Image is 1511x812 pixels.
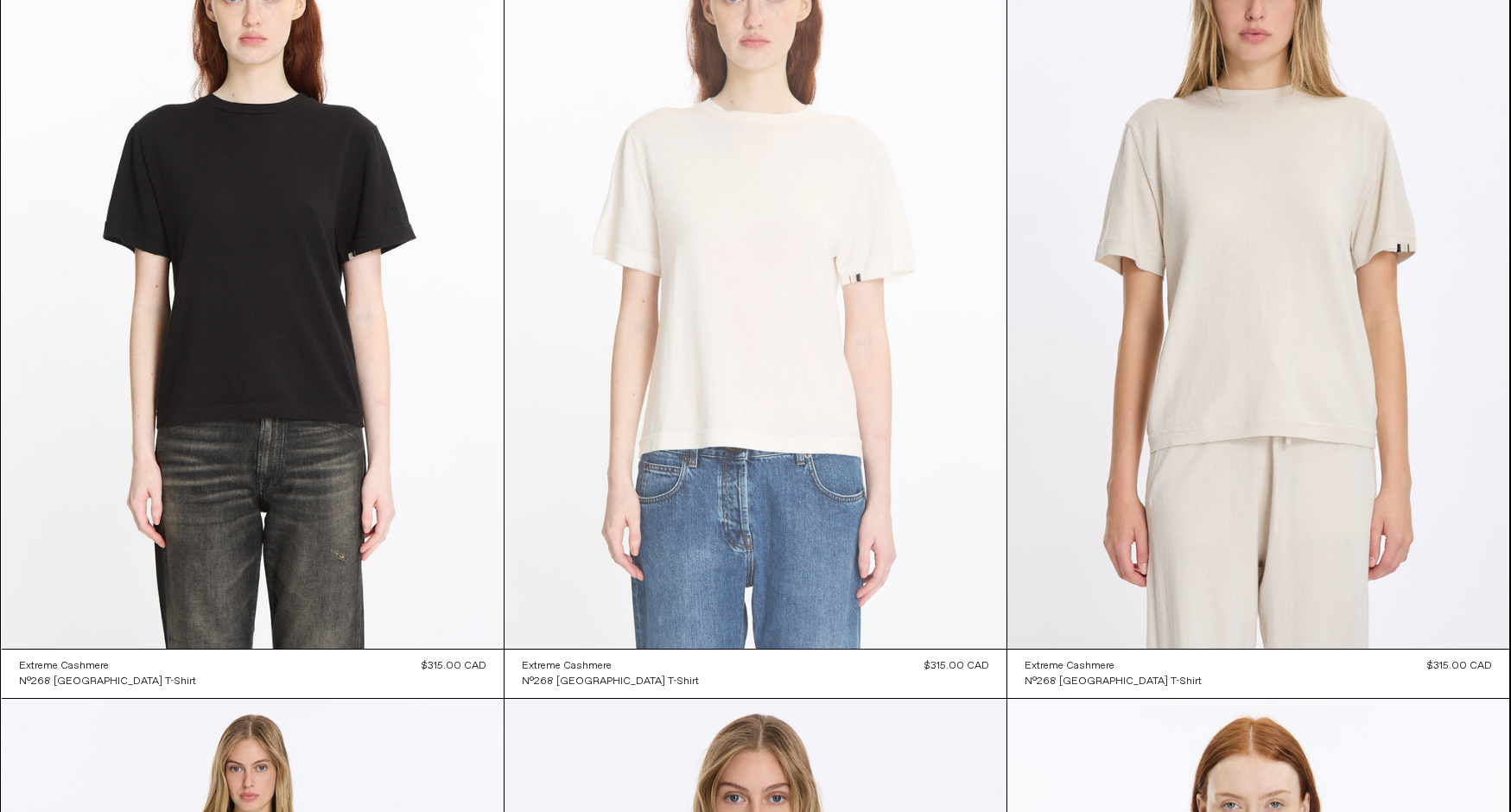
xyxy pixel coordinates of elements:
[422,658,486,674] div: $315.00 CAD
[924,658,989,674] div: $315.00 CAD
[522,659,612,674] div: Extreme Cashmere
[522,674,699,689] a: N°268 [GEOGRAPHIC_DATA] T-Shirt
[1427,658,1492,674] div: $315.00 CAD
[19,658,196,674] a: Extreme Cashmere
[1025,674,1202,689] a: N°268 [GEOGRAPHIC_DATA] T-Shirt
[1025,658,1202,674] a: Extreme Cashmere
[19,674,196,689] a: N°268 [GEOGRAPHIC_DATA] T-Shirt
[522,675,699,689] div: N°268 [GEOGRAPHIC_DATA] T-Shirt
[1025,675,1202,689] div: N°268 [GEOGRAPHIC_DATA] T-Shirt
[19,659,109,674] div: Extreme Cashmere
[522,658,699,674] a: Extreme Cashmere
[19,675,196,689] div: N°268 [GEOGRAPHIC_DATA] T-Shirt
[1025,659,1114,674] div: Extreme Cashmere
